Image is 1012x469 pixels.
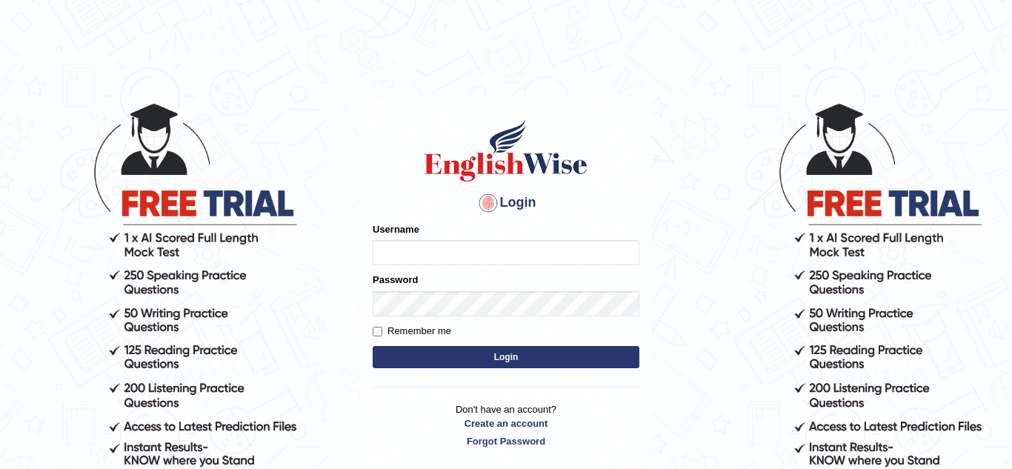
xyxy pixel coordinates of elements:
[373,402,639,448] p: Don't have an account?
[373,273,418,287] label: Password
[373,222,419,236] label: Username
[373,324,451,339] label: Remember me
[373,346,639,368] button: Login
[422,117,590,184] img: Logo of English Wise sign in for intelligent practice with AI
[373,191,639,215] h4: Login
[373,327,382,336] input: Remember me
[373,416,639,430] a: Create an account
[373,434,639,448] a: Forgot Password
